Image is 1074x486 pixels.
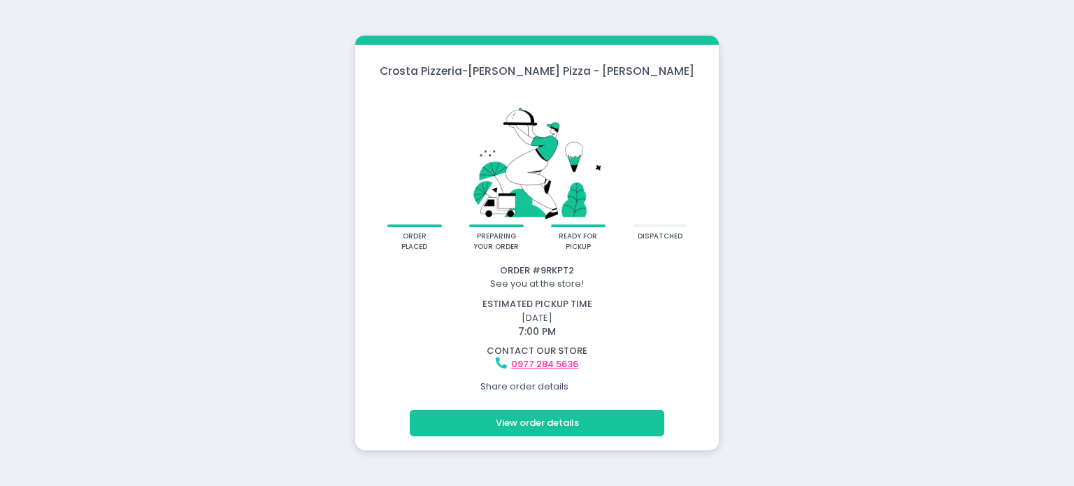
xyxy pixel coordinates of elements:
[355,63,719,79] div: Crosta Pizzeria - [PERSON_NAME] Pizza - [PERSON_NAME]
[511,357,578,371] a: 0977 284 5636
[357,344,717,358] div: contact our store
[373,88,701,224] img: talkie
[638,231,682,242] div: dispatched
[473,231,519,252] div: preparing your order
[357,373,717,400] div: Share order details
[357,297,717,311] div: estimated pickup time
[555,231,601,252] div: ready for pickup
[349,297,726,339] div: [DATE]
[410,410,664,436] button: View order details
[357,264,717,278] div: Order # 9RKPT2
[357,277,717,291] div: See you at the store!
[518,324,556,338] span: 7:00 PM
[392,231,437,252] div: order placed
